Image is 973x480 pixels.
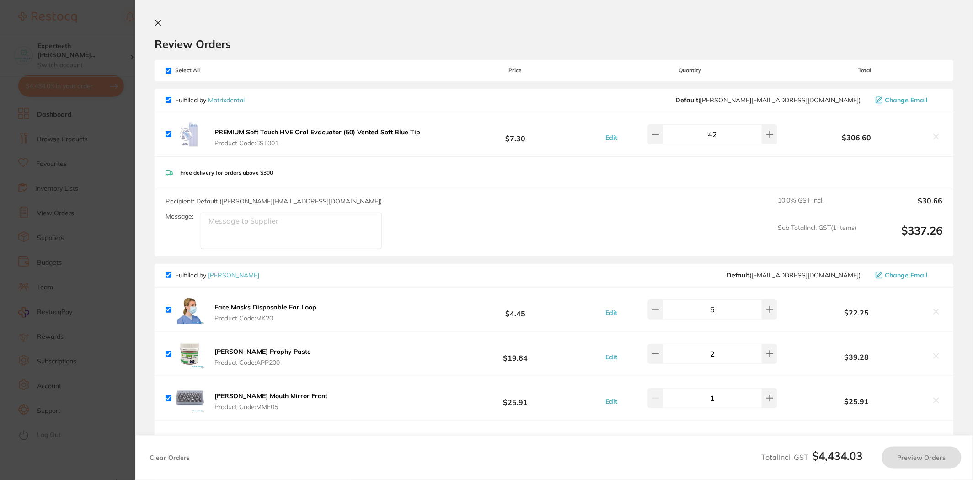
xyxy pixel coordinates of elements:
[212,347,314,367] button: [PERSON_NAME] Prophy Paste Product Code:APP200
[147,447,192,469] button: Clear Orders
[214,392,327,400] b: [PERSON_NAME] Mouth Mirror Front
[438,126,593,143] b: $7.30
[212,128,423,147] button: PREMIUM Soft Touch HVE Oral Evacuator (50) Vented Soft Blue Tip Product Code:6ST001
[593,67,787,74] span: Quantity
[175,96,245,104] p: Fulfilled by
[212,434,344,476] button: Out of Stock[PERSON_NAME] 0.9% [MEDICAL_DATA] Product Code:SCIV500
[787,67,943,74] span: Total
[438,390,593,407] b: $25.91
[438,301,593,318] b: $4.45
[676,96,861,104] span: peter@matrixdental.com.au
[166,213,193,220] label: Message:
[603,133,620,142] button: Edit
[175,120,204,149] img: em1hcjJqag
[885,96,928,104] span: Change Email
[882,447,962,469] button: Preview Orders
[214,359,311,366] span: Product Code: APP200
[787,133,926,142] b: $306.60
[873,271,943,279] button: Change Email
[438,67,593,74] span: Price
[603,309,620,317] button: Edit
[214,139,420,147] span: Product Code: 6ST001
[214,347,311,356] b: [PERSON_NAME] Prophy Paste
[212,303,319,322] button: Face Masks Disposable Ear Loop Product Code:MK20
[214,128,420,136] b: PREMIUM Soft Touch HVE Oral Evacuator (50) Vented Soft Blue Tip
[676,96,699,104] b: Default
[603,353,620,361] button: Edit
[864,224,943,249] output: $337.26
[438,346,593,363] b: $19.64
[155,37,954,51] h2: Review Orders
[180,170,273,176] p: Free delivery for orders above $300
[727,271,750,279] b: Default
[175,339,204,368] img: bTNuZDFneA
[603,397,620,405] button: Edit
[166,67,257,74] span: Select All
[873,96,943,104] button: Change Email
[208,96,245,104] a: Matrixdental
[208,271,259,279] a: [PERSON_NAME]
[778,197,857,217] span: 10.0 % GST Incl.
[166,197,382,205] span: Recipient: Default ( [PERSON_NAME][EMAIL_ADDRESS][DOMAIN_NAME] )
[214,303,316,311] b: Face Masks Disposable Ear Loop
[787,309,926,317] b: $22.25
[787,353,926,361] b: $39.28
[175,295,204,324] img: dzlhZDJjMA
[864,197,943,217] output: $30.66
[214,315,316,322] span: Product Code: MK20
[778,224,857,249] span: Sub Total Incl. GST ( 1 Items)
[727,272,861,279] span: save@adamdental.com.au
[787,397,926,405] b: $25.91
[214,403,327,411] span: Product Code: MMF05
[212,392,330,411] button: [PERSON_NAME] Mouth Mirror Front Product Code:MMF05
[175,272,259,279] p: Fulfilled by
[813,449,863,463] b: $4,434.03
[885,272,928,279] span: Change Email
[175,384,204,413] img: YmgwZmx4Yw
[762,453,863,462] span: Total Incl. GST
